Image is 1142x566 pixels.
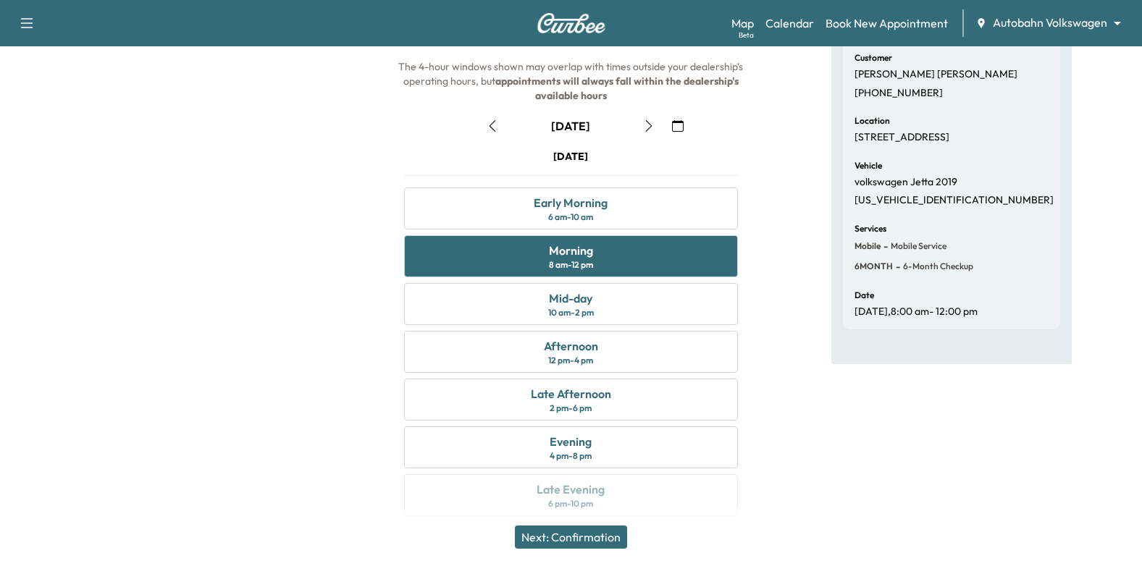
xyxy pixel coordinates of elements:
[739,30,754,41] div: Beta
[553,149,588,164] div: [DATE]
[537,13,606,33] img: Curbee Logo
[855,291,874,300] h6: Date
[893,259,900,274] span: -
[550,450,592,462] div: 4 pm - 8 pm
[855,131,949,144] p: [STREET_ADDRESS]
[531,385,611,402] div: Late Afternoon
[855,161,882,170] h6: Vehicle
[826,14,948,32] a: Book New Appointment
[731,14,754,32] a: MapBeta
[855,261,893,272] span: 6MONTH
[534,194,608,211] div: Early Morning
[900,261,973,272] span: 6-month checkup
[549,290,592,307] div: Mid-day
[993,14,1107,31] span: Autobahn Volkswagen
[855,305,978,318] p: [DATE] , 8:00 am - 12:00 pm
[855,240,881,252] span: Mobile
[855,54,892,62] h6: Customer
[765,14,814,32] a: Calendar
[495,75,741,102] b: appointments will always fall within the dealership's available hours
[548,355,593,366] div: 12 pm - 4 pm
[855,194,1054,207] p: [US_VEHICLE_IDENTIFICATION_NUMBER]
[548,211,593,223] div: 6 am - 10 am
[855,68,1017,81] p: [PERSON_NAME] [PERSON_NAME]
[550,433,592,450] div: Evening
[549,259,593,271] div: 8 am - 12 pm
[551,118,590,134] div: [DATE]
[550,402,592,414] div: 2 pm - 6 pm
[515,525,627,549] button: Next: Confirmation
[549,242,593,259] div: Morning
[548,307,594,318] div: 10 am - 2 pm
[881,239,888,253] span: -
[888,240,946,252] span: Mobile Service
[398,17,745,102] span: The arrival window the night before the service date. The 4-hour windows shown may overlap with t...
[855,87,943,100] p: [PHONE_NUMBER]
[855,117,890,125] h6: Location
[855,224,886,233] h6: Services
[544,337,598,355] div: Afternoon
[855,176,957,189] p: volkswagen Jetta 2019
